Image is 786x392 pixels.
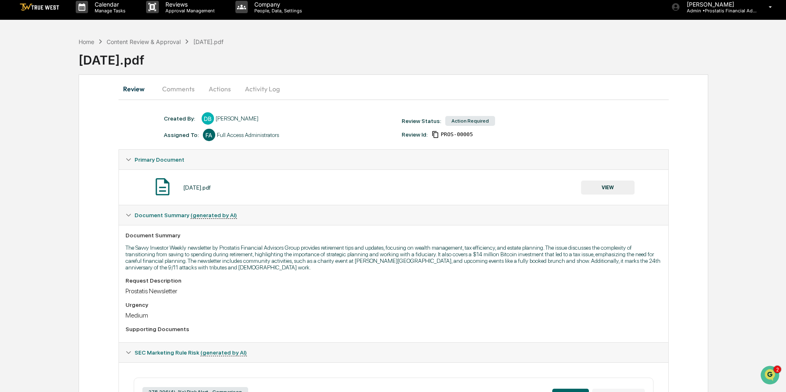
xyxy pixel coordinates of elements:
a: Powered byPylon [58,181,100,188]
div: 🔎 [8,162,15,169]
div: Content Review & Approval [107,38,181,45]
p: Reviews [159,1,219,8]
span: [PERSON_NAME] [26,112,67,118]
span: Attestations [68,146,102,154]
div: Document Summary (generated by AI) [119,225,668,342]
img: logo [20,3,59,11]
div: [DATE].pdf [79,46,786,67]
span: d8fe3828-4bf3-4f9f-88e7-0f7faa164f88 [441,131,473,138]
div: [DATE].pdf [183,184,211,191]
div: Request Description [126,277,662,284]
u: (generated by AI) [200,349,247,356]
button: See all [128,90,150,100]
span: Pylon [82,182,100,188]
div: Document Summary (generated by AI) [119,205,668,225]
div: Past conversations [8,91,55,98]
div: Review Id: [402,131,428,138]
button: Review [119,79,156,99]
div: 🗄️ [60,147,66,153]
div: We're available if you need us! [37,71,113,78]
span: Document Summary [135,212,237,218]
button: Start new chat [140,65,150,75]
img: 1746055101610-c473b297-6a78-478c-a979-82029cc54cd1 [8,63,23,78]
p: Manage Tasks [88,8,130,14]
div: Primary Document [119,150,668,169]
span: Primary Document [135,156,184,163]
div: Prostatis Newsletter [126,287,662,295]
p: How can we help? [8,17,150,30]
div: Review Status: [402,118,441,124]
div: [PERSON_NAME] [216,115,258,122]
span: Preclearance [16,146,53,154]
p: Admin • Prostatis Financial Advisors [680,8,757,14]
span: Data Lookup [16,162,52,170]
div: [DATE].pdf [193,38,223,45]
div: Supporting Documents [126,326,662,332]
span: • [68,112,71,118]
span: SEC Marketing Rule Risk [135,349,247,356]
p: The Savvy Investor Weekly newsletter by Prostatis Financial Advisors Group provides retirement ti... [126,244,662,271]
img: 6558925923028_b42adfe598fdc8269267_72.jpg [17,63,32,78]
div: Created By: ‎ ‎ [164,115,198,122]
div: SEC Marketing Rule Risk (generated by AI) [119,343,668,362]
div: DB [202,112,214,125]
u: (generated by AI) [191,212,237,219]
div: Urgency [126,302,662,308]
iframe: Open customer support [760,365,782,387]
p: [PERSON_NAME] [680,1,757,8]
p: Company [248,1,306,8]
img: Document Icon [152,176,173,197]
div: Document Summary [126,232,662,239]
div: Full Access Administrators [217,132,279,138]
p: People, Data, Settings [248,8,306,14]
a: 🗄️Attestations [56,143,105,158]
button: Activity Log [238,79,286,99]
button: VIEW [581,181,635,195]
div: Assigned To: [164,132,199,138]
div: Primary Document [119,169,668,205]
div: Medium [126,311,662,319]
img: Ed Schembor [8,104,21,117]
p: Approval Management [159,8,219,14]
div: Action Required [445,116,495,126]
a: 🖐️Preclearance [5,143,56,158]
div: Start new chat [37,63,135,71]
button: Comments [156,79,201,99]
p: Calendar [88,1,130,8]
div: Home [79,38,94,45]
div: FA [203,129,215,141]
span: [DATE] [73,112,90,118]
div: 🖐️ [8,147,15,153]
div: secondary tabs example [119,79,669,99]
button: Actions [201,79,238,99]
img: 1746055101610-c473b297-6a78-478c-a979-82029cc54cd1 [16,112,23,119]
a: 🔎Data Lookup [5,158,55,173]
